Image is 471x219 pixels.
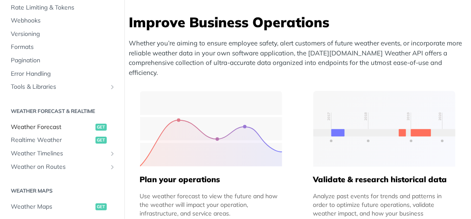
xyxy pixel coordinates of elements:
span: Webhooks [11,16,116,25]
span: Realtime Weather [11,136,93,145]
span: Tools & Libraries [11,83,107,91]
a: Versioning [6,28,118,41]
a: Realtime Weatherget [6,134,118,147]
h5: Plan your operations [140,174,283,185]
button: Show subpages for Weather on Routes [109,164,116,171]
span: Formats [11,43,116,52]
a: Formats [6,41,118,54]
button: Show subpages for Tools & Libraries [109,84,116,90]
a: Error Handling [6,68,118,81]
a: Pagination [6,54,118,67]
p: Whether you’re aiming to ensure employee safety, alert customers of future weather events, or inc... [129,39,471,77]
a: Webhooks [6,14,118,27]
h5: Validate & research historical data [313,174,456,185]
a: Weather on RoutesShow subpages for Weather on Routes [6,161,118,174]
span: get [95,124,107,131]
span: get [95,203,107,210]
span: Weather Forecast [11,123,93,132]
span: Error Handling [11,70,116,78]
img: 13d7ca0-group-496-2.svg [313,91,456,167]
h2: Weather Forecast & realtime [6,107,118,115]
img: 39565e8-group-4962x.svg [140,91,283,167]
span: Weather on Routes [11,163,107,171]
h3: Improve Business Operations [129,13,471,32]
h2: Weather Maps [6,187,118,195]
span: Pagination [11,56,116,65]
div: Use weather forecast to view the future and how the weather will impact your operation, infrastru... [140,192,283,218]
button: Show subpages for Weather Timelines [109,150,116,157]
span: Rate Limiting & Tokens [11,3,116,12]
a: Tools & LibrariesShow subpages for Tools & Libraries [6,81,118,93]
span: Weather Timelines [11,149,107,158]
span: get [95,137,107,144]
a: Weather Mapsget [6,200,118,213]
span: Versioning [11,30,116,39]
a: Weather TimelinesShow subpages for Weather Timelines [6,147,118,160]
a: Weather Forecastget [6,121,118,134]
a: Rate Limiting & Tokens [6,1,118,14]
span: Weather Maps [11,203,93,211]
